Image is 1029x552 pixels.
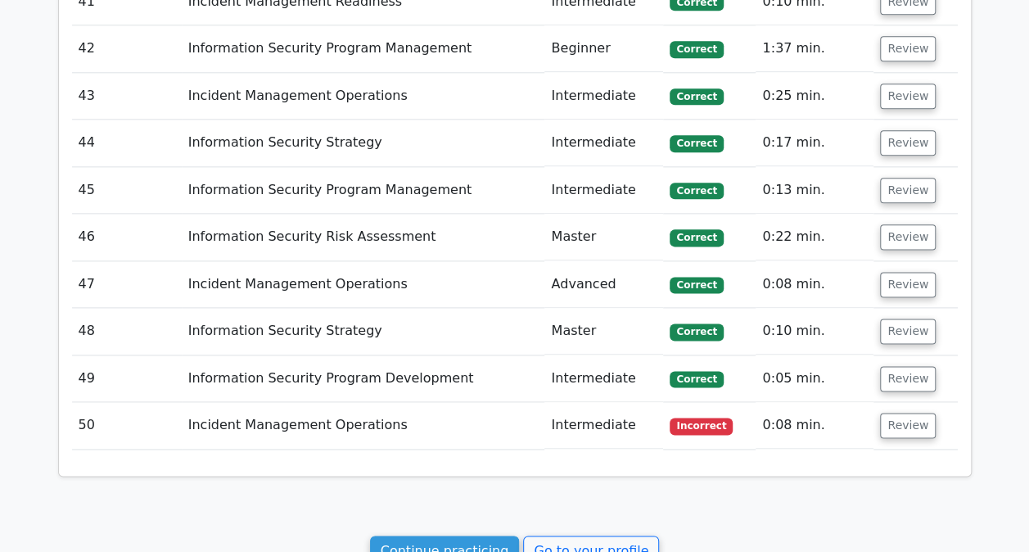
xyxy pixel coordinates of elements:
[544,261,663,308] td: Advanced
[756,261,873,308] td: 0:08 min.
[756,167,873,214] td: 0:13 min.
[756,355,873,402] td: 0:05 min.
[72,402,182,449] td: 50
[182,25,545,72] td: Information Security Program Management
[670,41,723,57] span: Correct
[182,214,545,260] td: Information Security Risk Assessment
[756,120,873,166] td: 0:17 min.
[880,413,936,438] button: Review
[72,355,182,402] td: 49
[670,324,723,340] span: Correct
[670,277,723,293] span: Correct
[182,355,545,402] td: Information Security Program Development
[756,214,873,260] td: 0:22 min.
[670,371,723,387] span: Correct
[880,36,936,61] button: Review
[72,214,182,260] td: 46
[182,167,545,214] td: Information Security Program Management
[880,84,936,109] button: Review
[880,366,936,391] button: Review
[182,120,545,166] td: Information Security Strategy
[544,167,663,214] td: Intermediate
[72,120,182,166] td: 44
[544,402,663,449] td: Intermediate
[72,25,182,72] td: 42
[756,25,873,72] td: 1:37 min.
[880,130,936,156] button: Review
[72,73,182,120] td: 43
[880,178,936,203] button: Review
[544,214,663,260] td: Master
[544,308,663,355] td: Master
[72,261,182,308] td: 47
[182,402,545,449] td: Incident Management Operations
[544,73,663,120] td: Intermediate
[880,224,936,250] button: Review
[880,319,936,344] button: Review
[756,402,873,449] td: 0:08 min.
[544,25,663,72] td: Beginner
[544,355,663,402] td: Intermediate
[182,261,545,308] td: Incident Management Operations
[670,88,723,105] span: Correct
[670,229,723,246] span: Correct
[72,167,182,214] td: 45
[756,308,873,355] td: 0:10 min.
[182,308,545,355] td: Information Security Strategy
[670,418,733,434] span: Incorrect
[544,120,663,166] td: Intermediate
[670,183,723,199] span: Correct
[670,135,723,152] span: Correct
[756,73,873,120] td: 0:25 min.
[72,308,182,355] td: 48
[182,73,545,120] td: Incident Management Operations
[880,272,936,297] button: Review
